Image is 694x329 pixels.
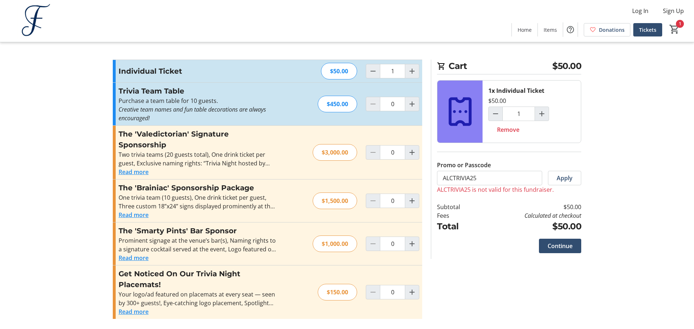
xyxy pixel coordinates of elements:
h3: The 'Smarty Pints' Bar Sponsor [119,225,277,236]
h3: Trivia Team Table [119,86,277,96]
button: Read more [119,307,149,316]
div: One trivia team (10 guests), One drink ticket per guest, Three custom 18”x24” signs displayed pro... [119,193,277,211]
a: Home [512,23,537,36]
input: The 'Brainiac' Sponsorship Package Quantity [380,194,405,208]
button: Sign Up [657,5,690,17]
label: Promo or Passcode [437,161,491,169]
div: Your logo/ad featured on placemats at every seat — seen by 300+ guests!, Eye-catching logo placem... [119,290,277,307]
input: Enter promo or passcode [437,171,542,185]
button: Apply [548,171,581,185]
td: $50.00 [479,220,581,233]
button: Increment by one [405,194,419,208]
button: Read more [119,168,149,176]
p: Purchase a team table for 10 guests. [119,96,277,105]
a: Tickets [633,23,662,36]
div: Prominent signage at the venue’s bar(s), Naming rights to a signature cocktail served at the even... [119,236,277,254]
button: Read more [119,254,149,262]
span: Items [544,26,557,34]
div: $50.00 [321,63,357,79]
span: Apply [557,174,573,182]
h3: The 'Valedictorian' Signature Sponsorship [119,129,277,150]
span: Log In [632,7,648,15]
button: Decrement by one [489,107,502,121]
button: Remove [488,122,528,137]
div: 1x Individual Ticket [488,86,544,95]
a: Items [538,23,563,36]
button: Read more [119,211,149,219]
a: Donations [584,23,630,36]
div: $150.00 [318,284,357,300]
button: Increment by one [405,64,419,78]
h2: Cart [437,60,581,74]
span: Sign Up [663,7,684,15]
div: $50.00 [488,96,506,105]
input: Individual Ticket Quantity [380,64,405,78]
h3: The 'Brainiac' Sponsorship Package [119,182,277,193]
input: Get Noticed On Our Trivia Night Placemats! Quantity [380,285,405,299]
button: Cart [668,23,681,36]
button: Increment by one [535,107,549,121]
span: Tickets [639,26,656,34]
input: Trivia Team Table Quantity [380,97,405,111]
button: Increment by one [405,97,419,111]
div: $1,000.00 [313,235,357,252]
span: $50.00 [552,60,581,73]
button: Help [563,22,578,37]
em: Creative team names and fun table decorations are always encouraged! [119,105,266,122]
input: The 'Valedictorian' Signature Sponsorship Quantity [380,145,405,160]
input: The 'Smarty Pints' Bar Sponsor Quantity [380,237,405,251]
td: Subtotal [437,203,479,211]
button: Increment by one [405,285,419,299]
button: Increment by one [405,237,419,251]
img: Fontbonne, The Early College of Boston's Logo [4,3,69,39]
span: Donations [599,26,625,34]
button: Log In [626,5,654,17]
div: Two trivia teams (20 guests total), One drink ticket per guest, Exclusive naming rights: “Trivia ... [119,150,277,168]
td: Fees [437,211,479,220]
span: Remove [497,125,519,134]
span: Continue [548,242,573,250]
p: ALCTRIVIA25 is not valid for this fundraiser. [437,185,581,194]
td: $50.00 [479,203,581,211]
span: Home [518,26,532,34]
div: $450.00 [318,96,357,112]
div: $1,500.00 [313,192,357,209]
h3: Get Noticed On Our Trivia Night Placemats! [119,268,277,290]
button: Decrement by one [366,64,380,78]
input: Individual Ticket Quantity [502,107,535,121]
td: Total [437,220,479,233]
button: Increment by one [405,146,419,159]
div: $3,000.00 [313,144,357,161]
h3: Individual Ticket [119,66,277,77]
button: Continue [539,239,581,253]
td: Calculated at checkout [479,211,581,220]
